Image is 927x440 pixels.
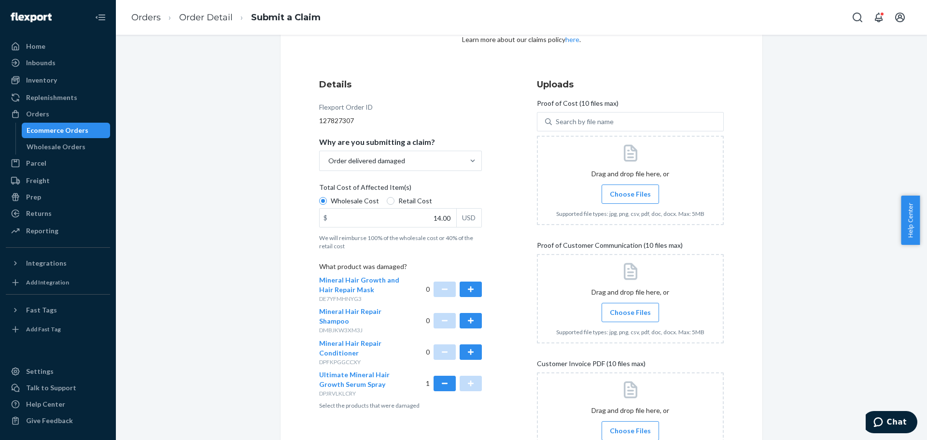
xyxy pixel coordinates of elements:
a: Add Integration [6,275,110,290]
a: Ecommerce Orders [22,123,111,138]
iframe: Opens a widget where you can chat to one of our agents [866,411,917,435]
div: Ecommerce Orders [27,126,88,135]
div: Inbounds [26,58,56,68]
button: Open notifications [869,8,888,27]
span: Mineral Hair Growth and Hair Repair Mask [319,276,399,294]
p: What product was damaged? [319,262,482,275]
div: 0 [426,339,482,366]
span: Mineral Hair Repair Shampoo [319,307,381,325]
a: Prep [6,189,110,205]
span: Choose Files [610,426,651,436]
div: Freight [26,176,50,185]
div: Add Integration [26,278,69,286]
span: Proof of Customer Communication (10 files max) [537,241,683,254]
h3: Details [319,78,482,91]
a: Orders [131,12,161,23]
a: Home [6,39,110,54]
button: Open Search Box [848,8,867,27]
div: Fast Tags [26,305,57,315]
div: Integrations [26,258,67,268]
div: Prep [26,192,41,202]
div: 0 [426,307,482,334]
a: Freight [6,173,110,188]
div: Talk to Support [26,383,76,393]
div: Add Fast Tag [26,325,61,333]
a: Replenishments [6,90,110,105]
div: Inventory [26,75,57,85]
a: Help Center [6,397,110,412]
span: Customer Invoice PDF (10 files max) [537,359,646,372]
div: Wholesale Orders [27,142,85,152]
button: Help Center [901,196,920,245]
button: Give Feedback [6,413,110,428]
button: Integrations [6,255,110,271]
a: Reporting [6,223,110,239]
div: Help Center [26,399,65,409]
div: $ [320,209,331,227]
button: Open account menu [890,8,910,27]
div: 0 [426,275,482,303]
a: here [565,35,579,43]
p: DPFKPGGCCXY [319,358,401,366]
div: 1 [426,370,482,397]
a: Submit a Claim [251,12,321,23]
a: Order Detail [179,12,233,23]
div: Order delivered damaged [328,156,405,166]
span: Total Cost of Affected Item(s) [319,183,411,196]
h3: Uploads [537,78,724,91]
div: 127827307 [319,116,482,126]
a: Inbounds [6,55,110,71]
div: Give Feedback [26,416,73,426]
span: Wholesale Cost [331,196,379,206]
span: Choose Files [610,308,651,317]
span: Ultimate Mineral Hair Growth Serum Spray [319,370,390,388]
input: Wholesale Cost [319,197,327,205]
a: Settings [6,364,110,379]
div: Orders [26,109,49,119]
ol: breadcrumbs [124,3,328,32]
p: Learn more about our claims policy . [389,35,654,44]
div: Home [26,42,45,51]
a: Wholesale Orders [22,139,111,155]
p: Why are you submitting a claim? [319,137,435,147]
div: Reporting [26,226,58,236]
div: Parcel [26,158,46,168]
p: Select the products that were damaged [319,401,482,410]
a: Add Fast Tag [6,322,110,337]
span: Proof of Cost (10 files max) [537,99,618,112]
div: Flexport Order ID [319,102,373,116]
p: DMBJKW3XM3J [319,326,401,334]
p: DPJRVLKLCRY [319,389,401,397]
div: Settings [26,367,54,376]
button: Close Navigation [91,8,110,27]
img: Flexport logo [11,13,52,22]
p: We will reimburse 100% of the wholesale cost or 40% of the retail cost [319,234,482,250]
a: Parcel [6,156,110,171]
input: Retail Cost [387,197,394,205]
div: Search by file name [556,117,614,127]
button: Fast Tags [6,302,110,318]
a: Inventory [6,72,110,88]
a: Returns [6,206,110,221]
div: Returns [26,209,52,218]
div: USD [456,209,481,227]
span: Mineral Hair Repair Conditioner [319,339,381,357]
span: Retail Cost [398,196,432,206]
input: $USD [320,209,456,227]
p: DE7YFMHNYG3 [319,295,401,303]
div: Replenishments [26,93,77,102]
button: Talk to Support [6,380,110,396]
a: Orders [6,106,110,122]
span: Choose Files [610,189,651,199]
